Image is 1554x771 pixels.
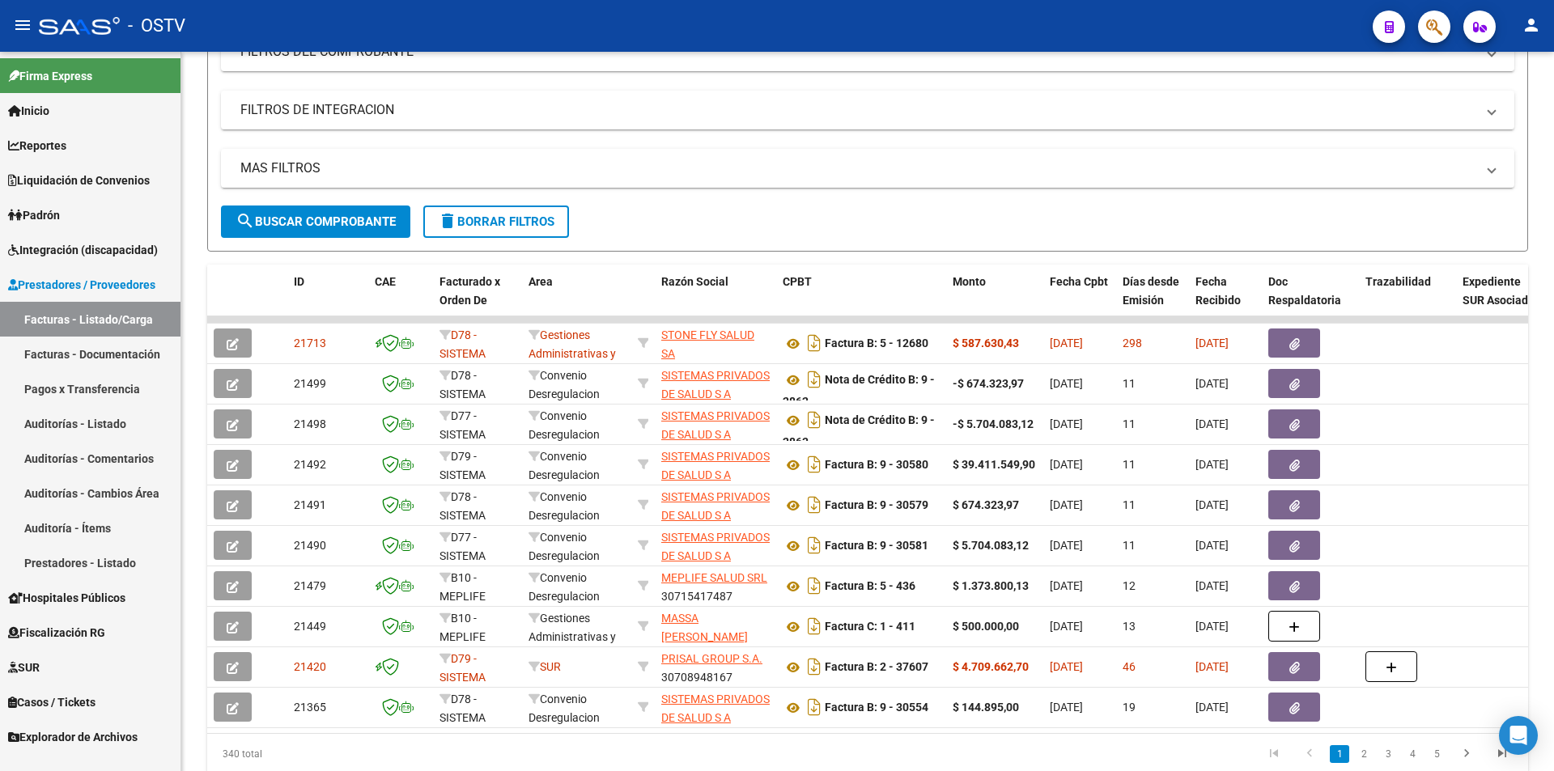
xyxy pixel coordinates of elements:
span: 11 [1123,498,1136,511]
span: MEPLIFE SALUD SRL [661,571,767,584]
span: PRISAL GROUP S.A. [661,652,762,665]
li: page 1 [1327,740,1352,768]
span: Doc Respaldatoria [1268,275,1341,307]
strong: $ 5.704.083,12 [953,539,1029,552]
strong: Factura B: 9 - 30579 [825,499,928,512]
i: Descargar documento [804,407,825,433]
div: 30709774782 [661,326,770,360]
strong: $ 144.895,00 [953,701,1019,714]
span: 11 [1123,539,1136,552]
strong: Factura C: 1 - 411 [825,621,915,633]
mat-panel-title: MAS FILTROS [240,159,1475,177]
a: 2 [1354,745,1374,763]
span: [DATE] [1050,579,1083,592]
span: 11 [1123,377,1136,390]
li: page 3 [1376,740,1400,768]
datatable-header-cell: CAE [368,265,433,336]
span: CPBT [783,275,812,288]
span: Inicio [8,102,49,120]
span: STONE FLY SALUD SA [661,328,754,360]
span: D78 - SISTEMA PRIVADO DE SALUD S.A (MUTUAL) [439,490,503,577]
li: page 2 [1352,740,1376,768]
strong: $ 1.373.800,13 [953,579,1029,592]
a: go to last page [1487,745,1518,763]
span: Area [529,275,553,288]
mat-expansion-panel-header: MAS FILTROS [221,149,1514,188]
span: SISTEMAS PRIVADOS DE SALUD S A [661,369,770,400]
span: Liquidación de Convenios [8,172,150,189]
span: Convenio Desregulacion [529,369,600,400]
span: 11 [1123,417,1136,430]
a: 3 [1378,745,1398,763]
i: Descargar documento [804,694,825,720]
datatable-header-cell: Expediente SUR Asociado [1456,265,1545,336]
span: [DATE] [1195,337,1229,349]
span: Buscar Comprobante [236,214,396,229]
datatable-header-cell: Monto [946,265,1043,336]
mat-expansion-panel-header: FILTROS DE INTEGRACION [221,91,1514,129]
datatable-header-cell: Días desde Emisión [1116,265,1189,336]
span: [DATE] [1050,337,1083,349]
span: Fecha Recibido [1195,275,1241,307]
span: [DATE] [1050,377,1083,390]
span: Integración (discapacidad) [8,241,158,259]
i: Descargar documento [804,654,825,680]
span: 21498 [294,417,326,430]
a: 5 [1427,745,1446,763]
i: Descargar documento [804,451,825,477]
span: D78 - SISTEMA PRIVADO DE SALUD S.A (MUTUAL) [439,369,503,455]
span: Razón Social [661,275,728,288]
a: go to next page [1451,745,1482,763]
span: 46 [1123,660,1136,673]
span: ID [294,275,304,288]
span: Convenio Desregulacion [529,450,600,481]
strong: Nota de Crédito B: 9 - 2863 [783,414,935,449]
strong: $ 4.709.662,70 [953,660,1029,673]
div: 30592558951 [661,447,770,481]
i: Descargar documento [804,330,825,356]
span: Convenio Desregulacion [529,531,600,562]
i: Descargar documento [804,573,825,599]
span: Gestiones Administrativas y Otros [529,328,616,379]
div: 30592558951 [661,366,770,400]
span: SISTEMAS PRIVADOS DE SALUD S A [661,693,770,724]
mat-icon: person [1522,15,1541,35]
span: Padrón [8,206,60,224]
span: [DATE] [1195,498,1229,511]
span: 21365 [294,701,326,714]
span: Reportes [8,137,66,155]
div: 30592558951 [661,690,770,724]
a: go to previous page [1294,745,1325,763]
a: 4 [1403,745,1422,763]
strong: -$ 674.323,97 [953,377,1024,390]
span: [DATE] [1195,539,1229,552]
div: 30592558951 [661,528,770,562]
span: [DATE] [1195,458,1229,471]
span: SISTEMAS PRIVADOS DE SALUD S A [661,409,770,441]
span: [DATE] [1050,417,1083,430]
mat-icon: menu [13,15,32,35]
span: Borrar Filtros [438,214,554,229]
datatable-header-cell: Facturado x Orden De [433,265,522,336]
span: [DATE] [1050,620,1083,633]
datatable-header-cell: ID [287,265,368,336]
datatable-header-cell: CPBT [776,265,946,336]
span: Gestiones Administrativas y Otros [529,612,616,662]
span: [DATE] [1050,660,1083,673]
strong: -$ 5.704.083,12 [953,417,1034,430]
strong: Nota de Crédito B: 9 - 2862 [783,374,935,409]
span: SISTEMAS PRIVADOS DE SALUD S A [661,450,770,481]
span: 21499 [294,377,326,390]
span: 21420 [294,660,326,673]
li: page 5 [1424,740,1449,768]
span: 21491 [294,498,326,511]
span: CAE [375,275,396,288]
strong: Factura B: 9 - 30581 [825,540,928,553]
strong: Factura B: 5 - 12680 [825,337,928,350]
span: [DATE] [1195,417,1229,430]
span: [DATE] [1050,701,1083,714]
strong: Factura B: 2 - 37607 [825,661,928,674]
span: 298 [1123,337,1142,349]
span: Hospitales Públicos [8,589,125,607]
span: 13 [1123,620,1136,633]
